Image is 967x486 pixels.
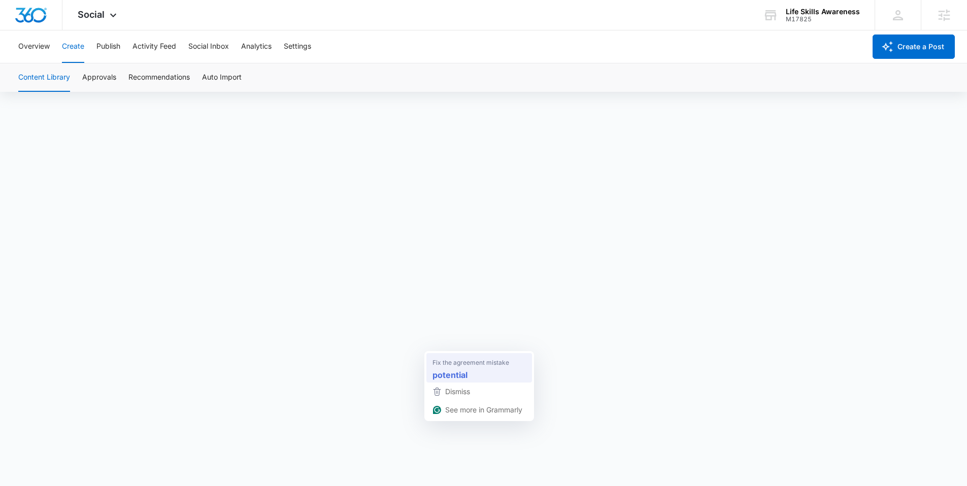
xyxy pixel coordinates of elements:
button: Content Library [18,63,70,92]
button: Create [62,30,84,63]
button: Settings [284,30,311,63]
button: Auto Import [202,63,242,92]
div: account name [786,8,860,16]
span: Social [78,9,105,20]
button: Approvals [82,63,116,92]
button: Analytics [241,30,272,63]
button: Recommendations [128,63,190,92]
button: Create a Post [873,34,955,59]
button: Publish [96,30,120,63]
button: Overview [18,30,50,63]
button: Social Inbox [188,30,229,63]
div: account id [786,16,860,23]
button: Activity Feed [132,30,176,63]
